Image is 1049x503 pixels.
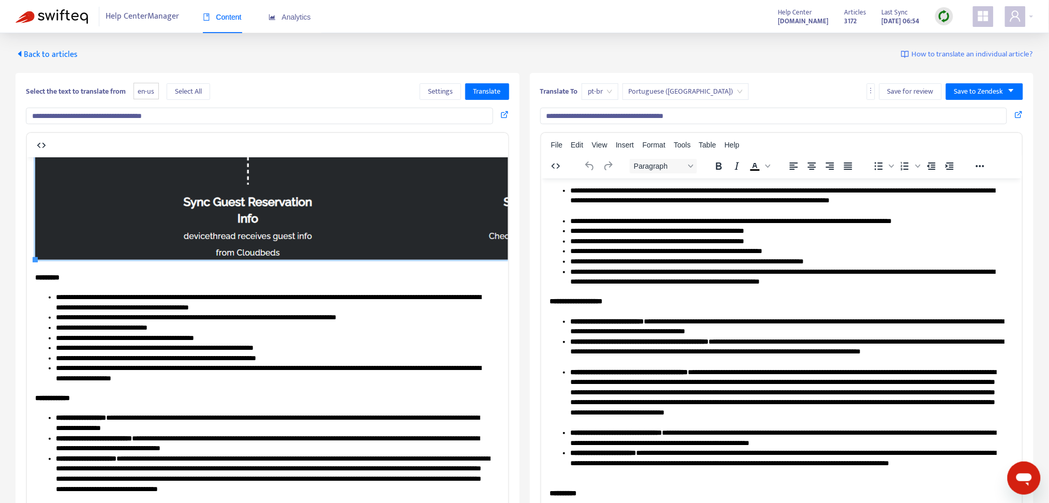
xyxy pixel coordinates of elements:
span: Save for review [888,86,934,97]
a: [DOMAIN_NAME] [778,15,829,27]
span: Tools [674,141,691,149]
span: area-chart [269,13,276,21]
div: Numbered list [896,159,922,173]
button: Justify [839,159,857,173]
button: more [867,83,875,100]
span: Help Center [778,7,812,18]
b: Translate To [540,85,578,97]
span: Portuguese (Brazil) [629,84,743,99]
button: Italic [728,159,746,173]
button: Align left [785,159,803,173]
span: pt-br [588,84,612,99]
div: Text color Black [746,159,772,173]
span: appstore [977,10,989,22]
button: Block Paragraph [630,159,697,173]
span: Help [725,141,740,149]
button: Settings [420,83,461,100]
span: caret-left [16,50,24,58]
span: Table [699,141,716,149]
span: more [867,87,875,94]
span: Format [643,141,666,149]
span: Help Center Manager [106,7,180,26]
span: Last Sync [882,7,908,18]
img: sync.dc5367851b00ba804db3.png [938,10,951,23]
span: Select All [175,86,202,97]
button: Bold [710,159,728,173]
div: Bullet list [870,159,896,173]
button: Increase indent [941,159,958,173]
strong: [DOMAIN_NAME] [778,16,829,27]
span: Paragraph [634,162,685,170]
button: Reveal or hide additional toolbar items [971,159,989,173]
button: Save for review [879,83,942,100]
span: en-us [134,83,159,100]
strong: [DATE] 06:54 [882,16,920,27]
span: Translate [474,86,501,97]
span: File [551,141,563,149]
img: Swifteq [16,9,88,24]
iframe: Botón para iniciar la ventana de mensajería [1008,462,1041,495]
button: Align right [821,159,839,173]
a: How to translate an individual article? [901,49,1033,61]
span: How to translate an individual article? [912,49,1033,61]
button: Redo [599,159,617,173]
span: Insert [616,141,634,149]
span: Edit [571,141,583,149]
button: Save to Zendeskcaret-down [946,83,1023,100]
button: Decrease indent [923,159,940,173]
img: image-link [901,50,909,58]
b: Select the text to translate from [26,85,126,97]
span: book [203,13,210,21]
span: Articles [845,7,866,18]
button: Translate [465,83,509,100]
span: Save to Zendesk [954,86,1003,97]
span: caret-down [1008,87,1015,94]
span: user [1009,10,1022,22]
span: Analytics [269,13,311,21]
strong: 3172 [845,16,857,27]
button: Undo [581,159,599,173]
button: Select All [167,83,210,100]
button: Align center [803,159,821,173]
span: Content [203,13,242,21]
span: Back to articles [16,48,78,62]
span: Settings [428,86,453,97]
span: View [592,141,608,149]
